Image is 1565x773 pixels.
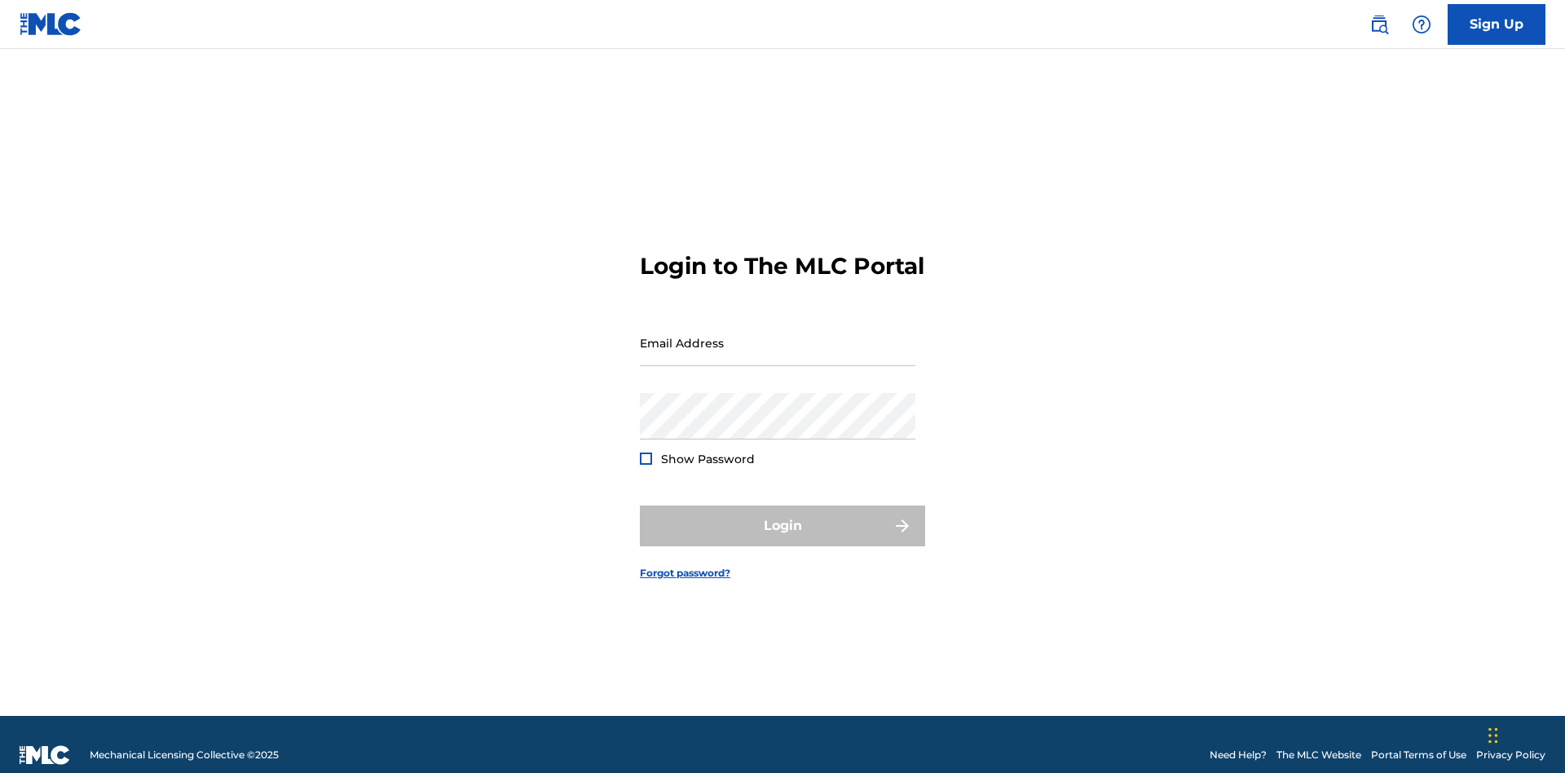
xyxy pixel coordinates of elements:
[1405,8,1438,41] div: Help
[1476,748,1545,762] a: Privacy Policy
[1363,8,1395,41] a: Public Search
[1371,748,1466,762] a: Portal Terms of Use
[1412,15,1431,34] img: help
[1369,15,1389,34] img: search
[20,12,82,36] img: MLC Logo
[661,452,755,466] span: Show Password
[1488,711,1498,760] div: Drag
[640,252,924,280] h3: Login to The MLC Portal
[90,748,279,762] span: Mechanical Licensing Collective © 2025
[1483,695,1565,773] iframe: Chat Widget
[1210,748,1267,762] a: Need Help?
[640,566,730,581] a: Forgot password?
[20,745,70,765] img: logo
[1448,4,1545,45] a: Sign Up
[1276,748,1361,762] a: The MLC Website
